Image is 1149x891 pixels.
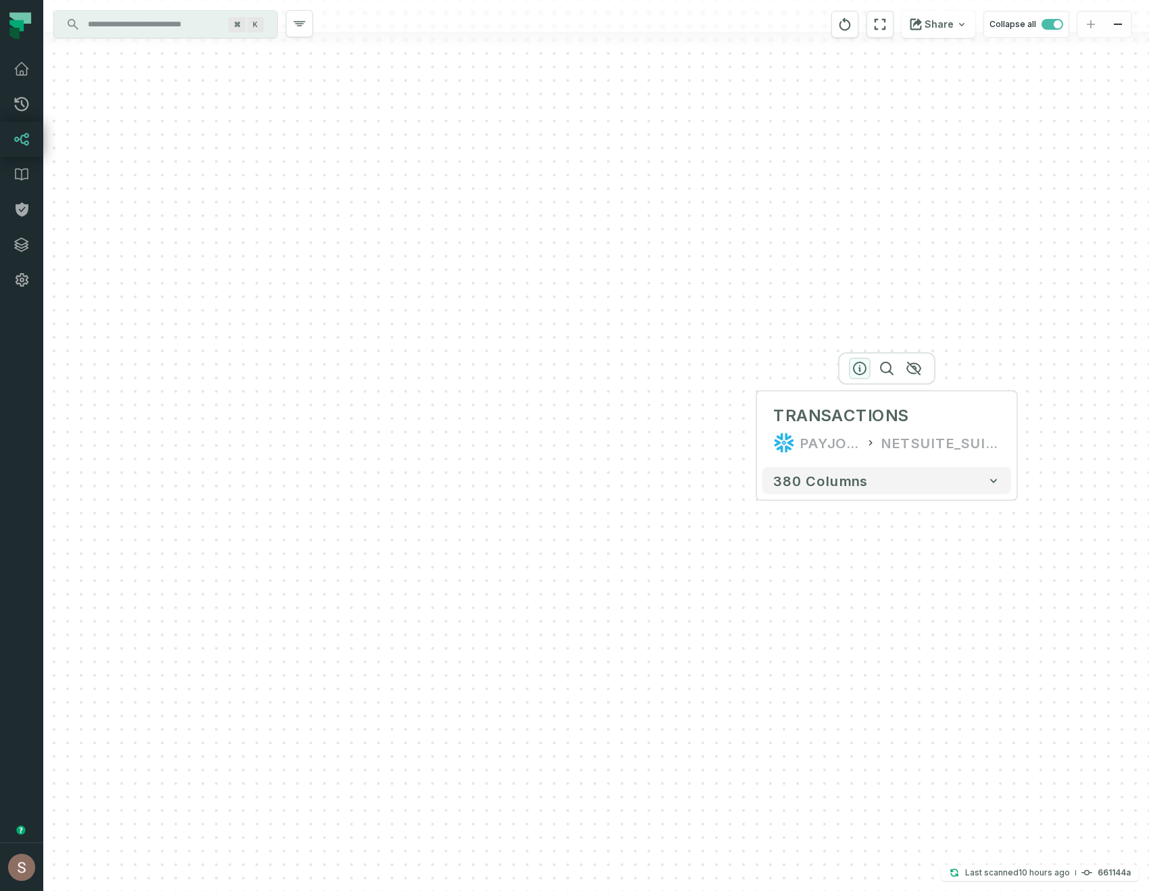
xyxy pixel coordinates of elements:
button: Share [902,11,975,38]
img: avatar of Shay Gafniel [8,854,35,881]
button: Last scanned[DATE] 4:10:44 AM661144a [941,865,1139,881]
button: zoom out [1104,11,1131,38]
div: PAYJOY_DW [800,432,860,454]
span: Press ⌘ + K to focus the search bar [247,17,264,32]
div: Tooltip anchor [15,824,27,836]
span: Press ⌘ + K to focus the search bar [228,17,246,32]
span: 380 columns [773,473,868,489]
p: Last scanned [965,866,1070,880]
h4: 661144a [1098,869,1131,877]
relative-time: Aug 24, 2025, 4:10 AM GMT+3 [1019,867,1070,877]
button: Collapse all [983,11,1069,38]
div: NETSUITE_SUITEANALYTICS [881,432,1000,454]
div: TRANSACTIONS [773,405,908,427]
